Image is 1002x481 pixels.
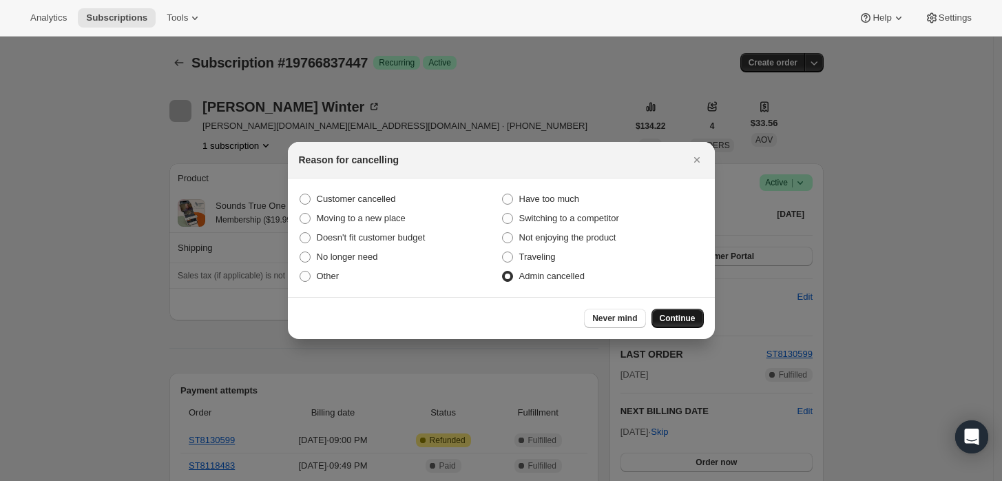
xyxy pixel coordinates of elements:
[651,309,704,328] button: Continue
[317,232,426,243] span: Doesn't fit customer budget
[519,252,556,262] span: Traveling
[317,213,406,223] span: Moving to a new place
[317,194,396,204] span: Customer cancelled
[660,313,696,324] span: Continue
[22,8,75,28] button: Analytics
[299,153,399,167] h2: Reason for cancelling
[317,252,378,262] span: No longer need
[519,194,579,204] span: Have too much
[86,12,147,23] span: Subscriptions
[955,420,988,453] div: Open Intercom Messenger
[917,8,980,28] button: Settings
[584,309,645,328] button: Never mind
[519,232,616,243] span: Not enjoying the product
[30,12,67,23] span: Analytics
[687,150,707,170] button: Close
[158,8,210,28] button: Tools
[873,12,891,23] span: Help
[519,271,585,281] span: Admin cancelled
[167,12,188,23] span: Tools
[592,313,637,324] span: Never mind
[939,12,972,23] span: Settings
[850,8,913,28] button: Help
[78,8,156,28] button: Subscriptions
[519,213,619,223] span: Switching to a competitor
[317,271,340,281] span: Other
